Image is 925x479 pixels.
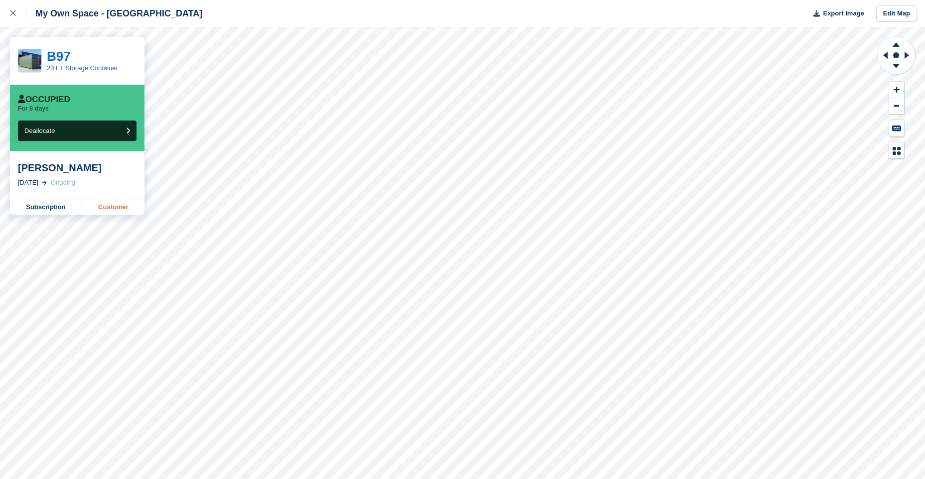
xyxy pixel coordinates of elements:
div: Ongoing [51,178,75,188]
button: Map Legend [889,142,904,159]
button: Deallocate [18,120,136,141]
img: arrow-right-light-icn-cde0832a797a2874e46488d9cf13f60e5c3a73dbe684e267c42b8395dfbc2abf.svg [42,181,47,185]
span: Deallocate [24,127,55,134]
p: For 8 days [18,105,48,113]
a: Subscription [10,199,82,215]
div: Occupied [18,95,70,105]
button: Zoom In [889,82,904,98]
a: Edit Map [876,5,917,22]
div: My Own Space - [GEOGRAPHIC_DATA] [26,7,202,19]
div: [DATE] [18,178,38,188]
a: Customer [82,199,144,215]
button: Keyboard Shortcuts [889,120,904,136]
button: Export Image [807,5,864,22]
img: CSS_Pricing_20ftContainer_683x683.jpg [18,49,41,72]
div: [PERSON_NAME] [18,162,136,174]
button: Zoom Out [889,98,904,115]
a: B97 [47,49,71,64]
span: Export Image [823,8,864,18]
a: 20 FT Storage Container [47,64,118,72]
